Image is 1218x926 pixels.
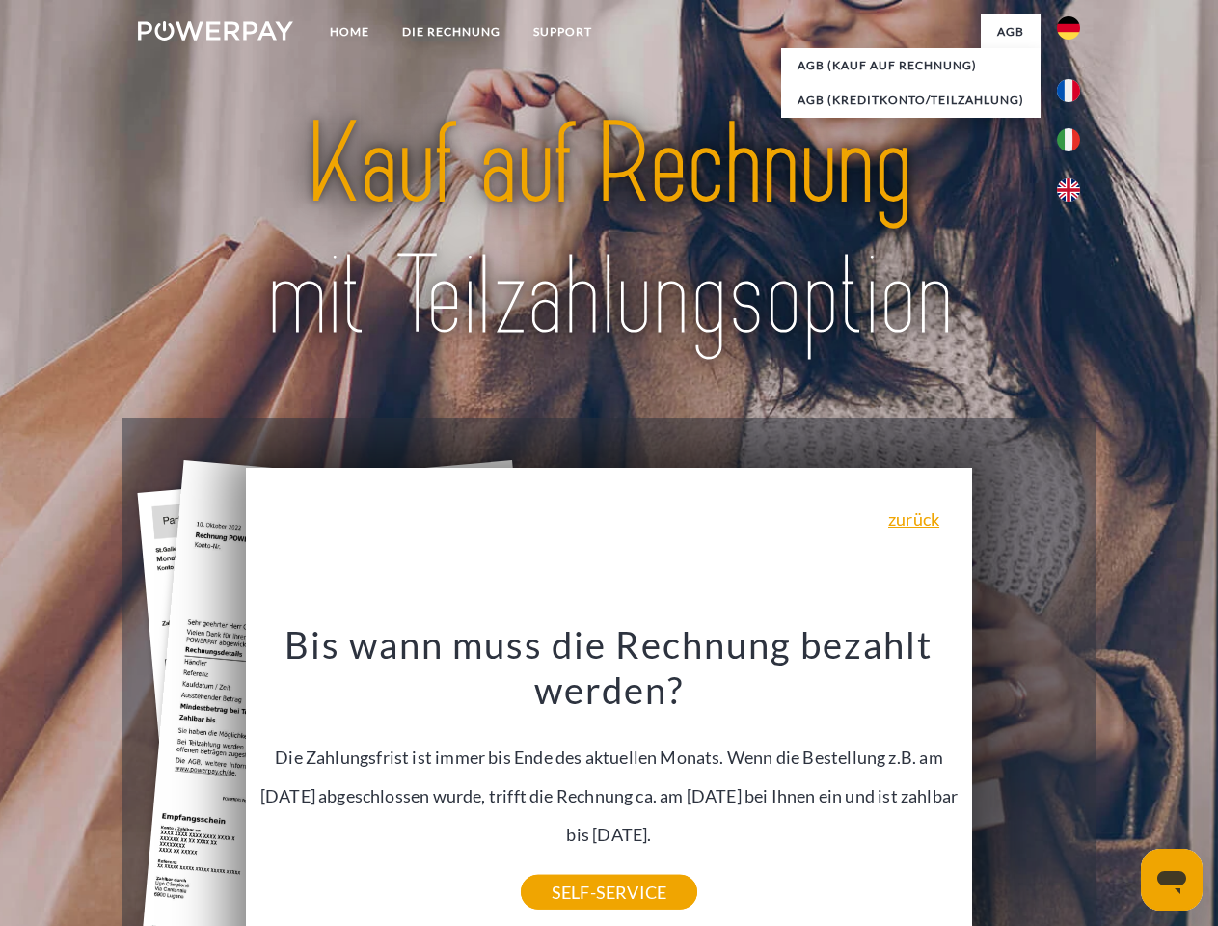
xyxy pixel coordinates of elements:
[184,93,1034,369] img: title-powerpay_de.svg
[517,14,609,49] a: SUPPORT
[981,14,1041,49] a: agb
[138,21,293,41] img: logo-powerpay-white.svg
[1057,178,1080,202] img: en
[781,83,1041,118] a: AGB (Kreditkonto/Teilzahlung)
[1141,849,1203,911] iframe: Schaltfläche zum Öffnen des Messaging-Fensters
[521,875,697,910] a: SELF-SERVICE
[313,14,386,49] a: Home
[257,621,961,714] h3: Bis wann muss die Rechnung bezahlt werden?
[1057,16,1080,40] img: de
[257,621,961,892] div: Die Zahlungsfrist ist immer bis Ende des aktuellen Monats. Wenn die Bestellung z.B. am [DATE] abg...
[1057,128,1080,151] img: it
[781,48,1041,83] a: AGB (Kauf auf Rechnung)
[386,14,517,49] a: DIE RECHNUNG
[1057,79,1080,102] img: fr
[888,510,939,528] a: zurück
